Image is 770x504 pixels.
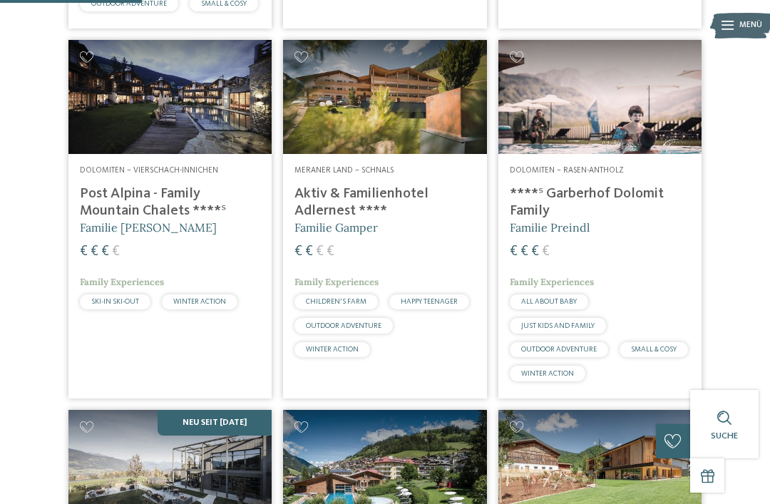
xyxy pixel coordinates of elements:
span: € [294,245,302,259]
span: CHILDREN’S FARM [306,298,366,305]
a: Familienhotels gesucht? Hier findet ihr die besten! Meraner Land – Schnals Aktiv & Familienhotel ... [283,40,486,398]
img: Familienhotels gesucht? Hier findet ihr die besten! [498,40,702,154]
span: Meraner Land – Schnals [294,166,394,175]
a: Familienhotels gesucht? Hier findet ihr die besten! Dolomiten – Vierschach-Innichen Post Alpina -... [68,40,272,398]
h4: ****ˢ Garberhof Dolomit Family [510,185,690,220]
span: € [305,245,313,259]
span: SMALL & COSY [631,346,677,353]
span: € [112,245,120,259]
span: Family Experiences [80,276,164,288]
img: Post Alpina - Family Mountain Chalets ****ˢ [68,40,272,154]
span: WINTER ACTION [306,346,359,353]
span: Suche [711,431,738,441]
span: Dolomiten – Rasen-Antholz [510,166,624,175]
span: € [316,245,324,259]
span: ALL ABOUT BABY [521,298,577,305]
span: WINTER ACTION [173,298,226,305]
span: Familie Gamper [294,220,378,235]
span: € [510,245,518,259]
span: SKI-IN SKI-OUT [91,298,139,305]
span: € [531,245,539,259]
span: OUTDOOR ADVENTURE [306,322,381,329]
span: € [80,245,88,259]
span: JUST KIDS AND FAMILY [521,322,595,329]
h4: Post Alpina - Family Mountain Chalets ****ˢ [80,185,260,220]
span: Family Experiences [510,276,594,288]
span: € [327,245,334,259]
h4: Aktiv & Familienhotel Adlernest **** [294,185,475,220]
a: Familienhotels gesucht? Hier findet ihr die besten! Dolomiten – Rasen-Antholz ****ˢ Garberhof Dol... [498,40,702,398]
span: € [91,245,98,259]
span: Familie [PERSON_NAME] [80,220,217,235]
span: OUTDOOR ADVENTURE [521,346,597,353]
span: Familie Preindl [510,220,590,235]
span: € [101,245,109,259]
span: HAPPY TEENAGER [401,298,458,305]
span: Dolomiten – Vierschach-Innichen [80,166,218,175]
span: WINTER ACTION [521,370,574,377]
span: € [542,245,550,259]
span: € [520,245,528,259]
img: Aktiv & Familienhotel Adlernest **** [283,40,486,154]
span: Family Experiences [294,276,379,288]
